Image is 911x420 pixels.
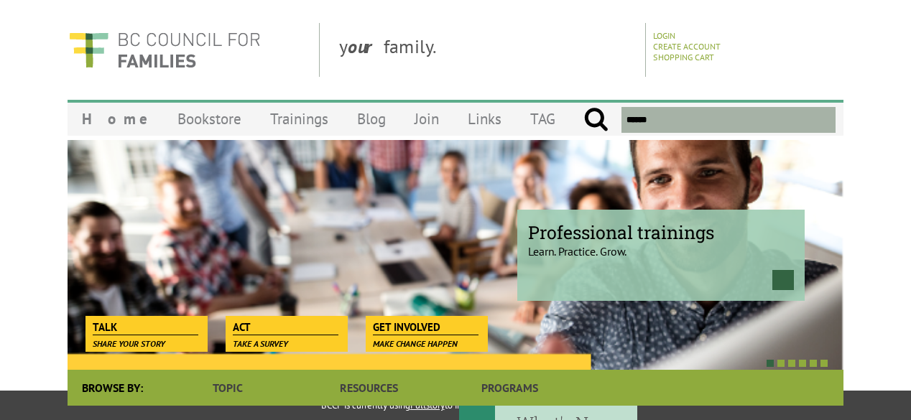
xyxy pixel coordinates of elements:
a: Resources [298,370,439,406]
a: TAG [516,102,570,136]
a: Programs [440,370,581,406]
a: Home [68,102,163,136]
a: Join [400,102,453,136]
a: Shopping Cart [653,52,714,62]
a: Get Involved Make change happen [366,316,486,336]
span: Take a survey [233,338,288,349]
div: Browse By: [68,370,157,406]
a: Act Take a survey [226,316,346,336]
input: Submit [583,107,609,133]
a: Trainings [256,102,343,136]
span: Make change happen [373,338,458,349]
a: Login [653,30,675,41]
span: Talk [93,319,198,335]
a: Blog [343,102,400,136]
a: Talk Share your story [85,316,205,336]
a: Links [453,102,516,136]
strong: our [348,34,384,58]
p: Learn. Practice. Grow. [528,232,794,258]
img: BC Council for FAMILIES [68,23,262,77]
span: Professional trainings [528,220,794,244]
div: y family. [328,23,646,77]
a: Create Account [653,41,721,52]
span: Share your story [93,338,165,349]
a: Bookstore [163,102,256,136]
span: Act [233,319,338,335]
a: Topic [157,370,298,406]
span: Get Involved [373,319,478,335]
